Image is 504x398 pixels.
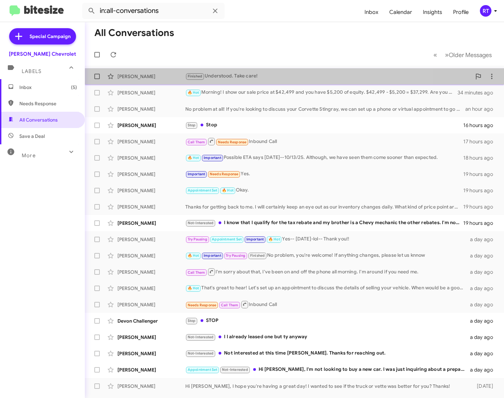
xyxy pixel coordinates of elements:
div: [PERSON_NAME] [117,138,185,145]
span: Save a Deal [19,133,45,140]
span: Needs Response [218,140,247,144]
div: 34 minutes ago [458,89,499,96]
div: No problem, you're welcome! If anything changes, please let us knnow [185,252,469,259]
span: (5) [71,84,77,91]
div: Not interested at this time [PERSON_NAME]. Thanks for reaching out. [185,349,469,357]
div: a day ago [469,318,499,324]
div: I'm sorry about that, I've been on and off the phone all morning. I'm around if you need me. [185,268,469,276]
a: Insights [417,2,448,22]
div: [PERSON_NAME] Chevrolet [9,51,76,57]
div: [PERSON_NAME] [117,106,185,112]
div: a day ago [469,301,499,308]
span: Important [204,253,221,258]
a: Profile [448,2,474,22]
span: 🔥 Hot [222,188,234,193]
span: Try Pausing [226,253,245,258]
a: Inbox [359,2,384,22]
div: [PERSON_NAME] [117,171,185,178]
a: Special Campaign [9,28,76,44]
div: Morning! I show our sale price at $42,499 and you have $5,200 of equity. $42,499 - $5,200 = $37,2... [185,89,458,96]
div: Stop [185,121,463,129]
div: a day ago [469,236,499,243]
span: 🔥 Hot [268,237,280,241]
span: Call Them [221,303,239,307]
div: [PERSON_NAME] [117,122,185,129]
span: More [22,152,36,159]
button: Next [441,48,496,62]
div: [PERSON_NAME] [117,269,185,275]
div: [PERSON_NAME] [117,366,185,373]
span: Important [246,237,264,241]
span: Special Campaign [30,33,71,40]
span: Not-Interested [222,367,248,372]
div: No problem at all! If you're looking to discuss your Corvette Stingray, we can set up a phone or ... [185,106,465,112]
span: Stop [188,123,196,127]
div: I know that I qualify for the tax rebate and my brother is a Chevy mechanic the other rebates. I'... [185,219,463,227]
span: Needs Response [19,100,77,107]
span: » [445,51,449,59]
div: an hour ago [465,106,499,112]
span: Not-Interested [188,221,214,225]
span: Call Them [188,270,205,275]
div: [PERSON_NAME] [117,252,185,259]
div: [PERSON_NAME] [117,203,185,210]
div: Inbound Call [185,300,469,309]
div: Possible ETA says [DATE]--10/13/25. Although, we have seen them come sooner than expected. [185,154,463,162]
span: Important [188,172,205,176]
div: [PERSON_NAME] [117,220,185,227]
div: Inbound Call [185,137,463,146]
div: a day ago [469,334,499,341]
div: 18 hours ago [463,155,499,161]
span: Finished [250,253,265,258]
div: [PERSON_NAME] [117,187,185,194]
div: RT [480,5,491,17]
span: 🔥 Hot [188,286,199,290]
div: [PERSON_NAME] [117,301,185,308]
span: 🔥 Hot [188,253,199,258]
button: Previous [429,48,441,62]
span: Call Them [188,140,205,144]
div: Yes-- [DATE]-lol-- Thank you!! [185,235,469,243]
div: [PERSON_NAME] [117,383,185,390]
span: 🔥 Hot [188,156,199,160]
div: STOP [185,317,469,325]
div: [PERSON_NAME] [117,350,185,357]
button: RT [474,5,497,17]
div: a day ago [469,252,499,259]
div: 17 hours ago [463,138,499,145]
div: That's great to hear! Let's set up an appointment to discuss the details of selling your vehicle.... [185,284,469,292]
div: Thanks for getting back to me. I will certainly keep an eye out as our inventory changes daily. W... [185,203,463,210]
span: Not-Interested [188,351,214,356]
div: Hi [PERSON_NAME], I hope you're having a great day! I wanted to see if the truck or vette was bet... [185,383,469,390]
span: All Conversations [19,116,58,123]
nav: Page navigation example [430,48,496,62]
div: [DATE] [469,383,499,390]
div: [PERSON_NAME] [117,155,185,161]
div: a day ago [469,285,499,292]
span: Needs Response [210,172,239,176]
div: Hi [PERSON_NAME], I'm not looking to buy a new car. I was just inquiring about a prepaid maintena... [185,366,469,374]
div: a day ago [469,350,499,357]
div: [PERSON_NAME] [117,285,185,292]
div: 19 hours ago [463,203,499,210]
div: Okay. [185,186,463,194]
div: 16 hours ago [463,122,499,129]
div: [PERSON_NAME] [117,89,185,96]
span: Finished [188,74,203,78]
div: 19 hours ago [463,220,499,227]
div: [PERSON_NAME] [117,236,185,243]
div: Understood. Take care! [185,72,471,80]
div: I I already leased one but ty anyway [185,333,469,341]
span: Older Messages [449,51,492,59]
span: Stop [188,319,196,323]
span: Not-Interested [188,335,214,339]
div: a day ago [469,366,499,373]
span: Labels [22,68,41,74]
input: Search [82,3,225,19]
span: Needs Response [188,303,217,307]
a: Calendar [384,2,417,22]
span: Important [204,156,221,160]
